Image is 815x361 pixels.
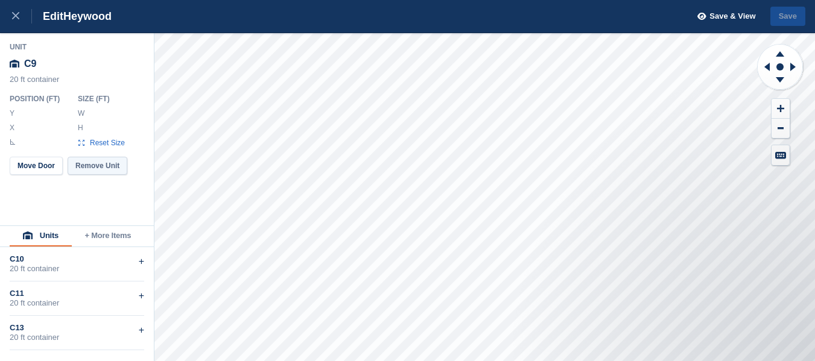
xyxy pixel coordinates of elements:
[10,298,144,308] div: 20 ft container
[72,226,144,246] button: + More Items
[78,108,84,118] label: W
[10,247,144,281] div: C1020 ft container+
[10,53,145,75] div: C9
[10,108,16,118] label: Y
[10,226,72,246] button: Units
[709,10,755,22] span: Save & View
[772,145,790,165] button: Keyboard Shortcuts
[10,281,144,316] div: C1120 ft container+
[10,139,15,145] img: angle-icn.0ed2eb85.svg
[10,157,63,175] button: Move Door
[139,323,144,337] div: +
[10,123,16,133] label: X
[78,123,84,133] label: H
[10,94,68,104] div: Position ( FT )
[770,7,805,27] button: Save
[10,316,144,350] div: C1320 ft container+
[10,289,144,298] div: C11
[139,254,144,269] div: +
[89,137,125,148] span: Reset Size
[10,42,145,52] div: Unit
[10,254,144,264] div: C10
[68,157,127,175] button: Remove Unit
[139,289,144,303] div: +
[10,264,144,274] div: 20 ft container
[691,7,756,27] button: Save & View
[32,9,112,24] div: Edit Heywood
[78,94,131,104] div: Size ( FT )
[10,75,145,90] div: 20 ft container
[772,119,790,139] button: Zoom Out
[772,99,790,119] button: Zoom In
[10,333,144,342] div: 20 ft container
[10,323,144,333] div: C13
